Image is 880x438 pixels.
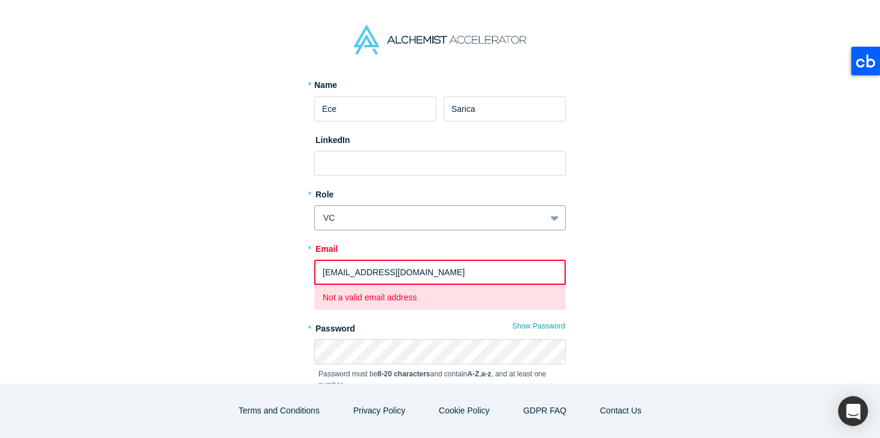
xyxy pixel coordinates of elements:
[323,212,537,224] div: VC
[314,79,337,92] label: Name
[226,400,332,421] button: Terms and Conditions
[587,400,654,421] button: Contact Us
[444,96,566,121] input: Last Name
[314,130,350,147] label: LinkedIn
[378,370,430,378] strong: 8-20 characters
[318,369,562,390] p: Password must be and contain , , and at least one number.
[314,96,436,121] input: First Name
[468,370,480,378] strong: A-Z
[511,400,579,421] a: GDPR FAQ
[314,239,566,255] label: Email
[426,400,502,421] button: Cookie Policy
[314,318,566,335] label: Password
[354,25,526,54] img: Alchemist Accelerator Logo
[512,318,566,334] button: Show Password
[323,291,557,304] p: Not a valid email address
[314,184,566,201] label: Role
[481,370,491,378] strong: a-z
[341,400,418,421] button: Privacy Policy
